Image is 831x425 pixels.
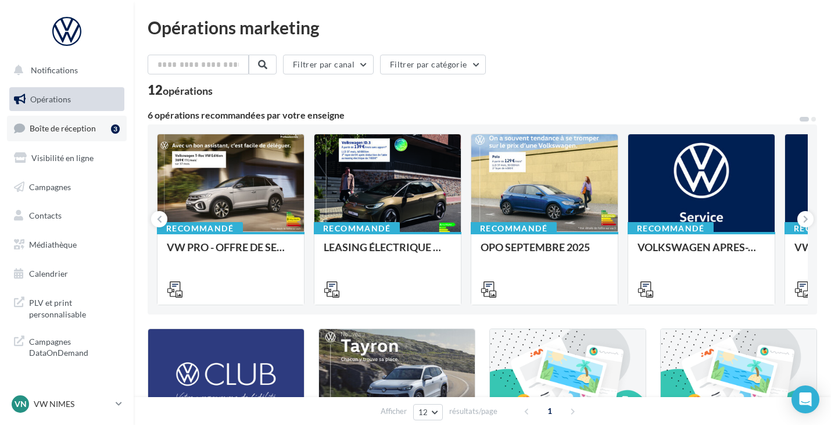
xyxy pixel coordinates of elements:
[29,240,77,249] span: Médiathèque
[324,241,452,265] div: LEASING ÉLECTRIQUE 2025
[167,241,295,265] div: VW PRO - OFFRE DE SEPTEMBRE 25
[30,123,96,133] span: Boîte de réception
[111,124,120,134] div: 3
[380,55,486,74] button: Filtrer par catégorie
[7,146,127,170] a: Visibilité en ligne
[628,222,714,235] div: Recommandé
[163,85,213,96] div: opérations
[34,398,111,410] p: VW NIMES
[148,84,213,97] div: 12
[29,295,120,320] span: PLV et print personnalisable
[7,203,127,228] a: Contacts
[540,402,559,420] span: 1
[481,241,608,265] div: OPO SEPTEMBRE 2025
[29,334,120,359] span: Campagnes DataOnDemand
[30,94,71,104] span: Opérations
[7,290,127,324] a: PLV et print personnalisable
[413,404,443,420] button: 12
[449,406,497,417] span: résultats/page
[31,153,94,163] span: Visibilité en ligne
[15,398,27,410] span: VN
[9,393,124,415] a: VN VW NIMES
[418,408,428,417] span: 12
[7,329,127,363] a: Campagnes DataOnDemand
[7,233,127,257] a: Médiathèque
[637,241,765,265] div: VOLKSWAGEN APRES-VENTE
[157,222,243,235] div: Recommandé
[148,19,817,36] div: Opérations marketing
[29,181,71,191] span: Campagnes
[471,222,557,235] div: Recommandé
[283,55,374,74] button: Filtrer par canal
[29,210,62,220] span: Contacts
[7,87,127,112] a: Opérations
[7,175,127,199] a: Campagnes
[381,406,407,417] span: Afficher
[29,269,68,278] span: Calendrier
[148,110,798,120] div: 6 opérations recommandées par votre enseigne
[7,116,127,141] a: Boîte de réception3
[7,262,127,286] a: Calendrier
[791,385,819,413] div: Open Intercom Messenger
[7,58,122,83] button: Notifications
[31,65,78,75] span: Notifications
[314,222,400,235] div: Recommandé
